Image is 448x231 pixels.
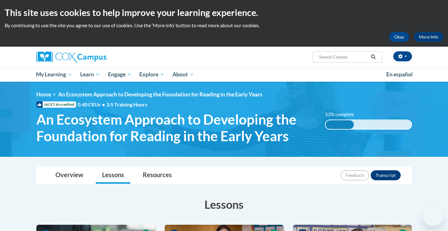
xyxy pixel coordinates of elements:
div: 33% complete [326,120,354,129]
h3: Lessons [36,197,412,212]
a: Resources [136,167,178,184]
button: Okay [389,32,409,42]
span: En español [386,71,413,78]
h2: This site uses cookies to help improve your learning experience. [5,6,443,19]
a: Cox Campus [36,51,155,63]
a: En español [382,68,417,81]
span: An Ecosystem Approach to Developing the Foundation for Reading in the Early Years [58,91,262,98]
button: Transcript [371,170,401,180]
span: An Ecosystem Approach to Developing the Foundation for Reading in the Early Years [36,111,316,144]
label: 33% complete [325,111,361,118]
a: More Info [414,32,443,42]
span: • [102,101,105,107]
span: My Learning [36,71,72,78]
a: Learn [76,67,104,82]
a: About [168,67,198,82]
span: Explore [139,71,164,78]
button: Search [368,53,378,61]
span: Engage [108,71,131,78]
a: Lessons [96,167,130,184]
span: 0.40 CEUs [78,101,106,108]
a: My Learning [32,67,76,82]
a: Home [36,91,51,98]
iframe: Button to launch messaging window [423,206,443,226]
a: Overview [49,167,90,184]
button: Account Settings [393,51,412,61]
a: Explore [135,67,168,82]
div: Main menu [27,67,421,82]
img: Cox Campus [36,51,106,63]
p: By continuing to use the site you agree to our use of cookies. Use the ‘More info’ button to read... [5,22,443,29]
input: Search Courses [318,53,368,61]
span: About [173,71,194,78]
button: Feedback [341,170,369,180]
span: IACET Accredited [36,101,76,108]
span: 3.5 Training Hours [106,101,147,107]
span: Learn [80,71,100,78]
a: Engage [104,67,136,82]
